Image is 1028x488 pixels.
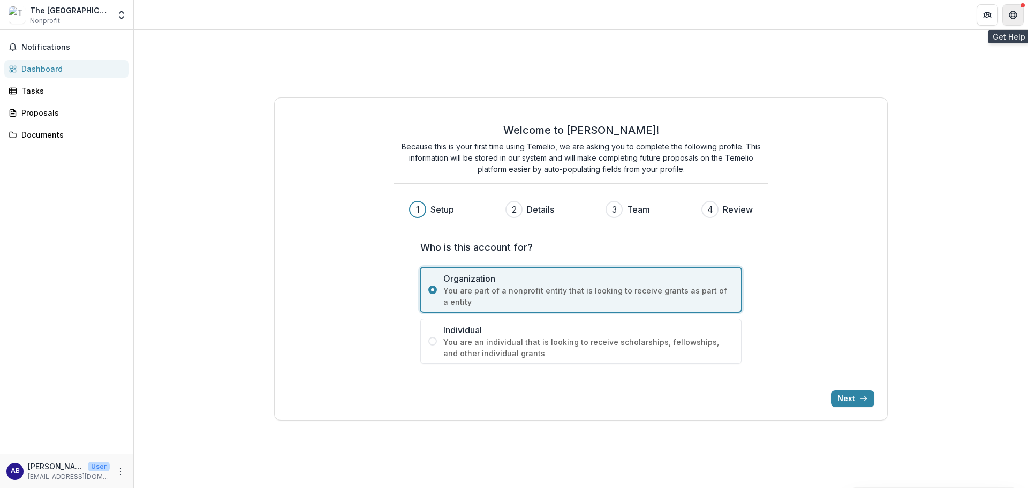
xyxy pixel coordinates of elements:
button: Open entity switcher [114,4,129,26]
span: Individual [443,324,734,336]
h3: Team [627,203,650,216]
p: User [88,462,110,471]
a: Proposals [4,104,129,122]
div: The [GEOGRAPHIC_DATA] [30,5,110,16]
button: Get Help [1002,4,1024,26]
h3: Details [527,203,554,216]
p: [PERSON_NAME] [28,461,84,472]
span: You are an individual that is looking to receive scholarships, fellowships, and other individual ... [443,336,734,359]
span: 0 [187,40,192,47]
div: Proposals [21,107,120,118]
label: Who is this account for? [420,240,735,254]
h3: Setup [430,203,454,216]
h3: Review [723,203,753,216]
p: Because this is your first time using Temelio, we are asking you to complete the following profil... [394,141,768,175]
div: 4 [707,203,713,216]
p: You don't have any unread notifications [161,88,320,101]
div: Tasks [21,85,120,96]
h2: Welcome to [PERSON_NAME]! [503,124,659,137]
button: Notifications [4,39,129,56]
span: Organization [443,272,734,285]
button: Unread [142,34,205,55]
button: Next [831,390,874,407]
button: More [114,465,127,478]
div: Avery Belyeu [11,468,20,475]
div: 2 [512,203,517,216]
a: Tasks [4,82,129,100]
div: 1 [416,203,420,216]
p: We'll notify you about important updates and any time you're mentioned on [PERSON_NAME]. [142,106,338,128]
button: Partners [977,4,998,26]
div: Dashboard [21,63,120,74]
span: You are part of a nonprofit entity that is looking to receive grants as part of a entity [443,285,734,307]
span: Notifications [21,43,125,52]
p: [EMAIL_ADDRESS][DOMAIN_NAME] [28,472,110,482]
a: Documents [4,126,129,144]
a: Dashboard [4,60,129,78]
button: Archived [205,34,255,55]
img: The Montrose Center [9,6,26,24]
div: 3 [612,203,617,216]
div: Progress [409,201,753,218]
span: Nonprofit [30,16,60,26]
div: Documents [21,129,120,140]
